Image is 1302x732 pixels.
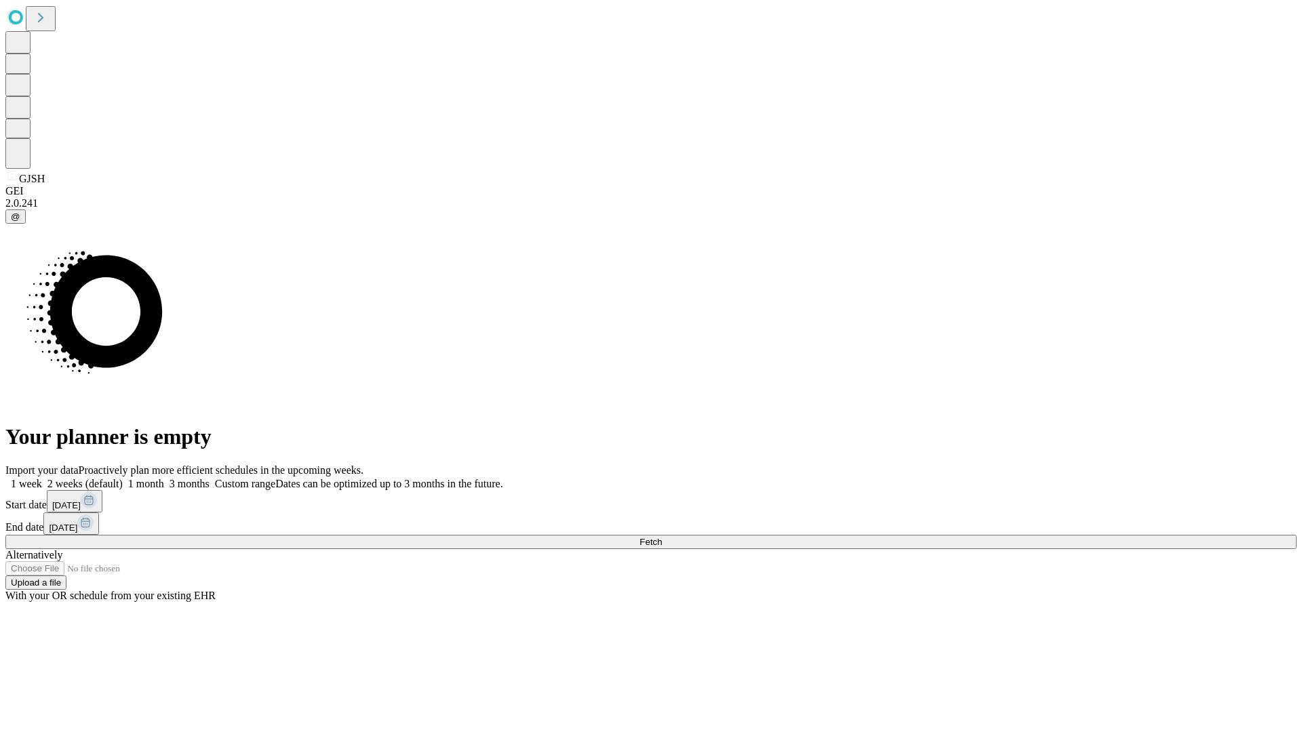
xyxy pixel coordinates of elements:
span: With your OR schedule from your existing EHR [5,590,216,601]
div: Start date [5,490,1297,512]
span: Fetch [639,537,662,547]
div: 2.0.241 [5,197,1297,209]
button: Upload a file [5,575,66,590]
span: [DATE] [52,500,81,510]
button: Fetch [5,535,1297,549]
span: Dates can be optimized up to 3 months in the future. [275,478,502,489]
span: 1 week [11,478,42,489]
span: Alternatively [5,549,62,561]
span: 3 months [170,478,210,489]
span: Custom range [215,478,275,489]
span: Import your data [5,464,79,476]
button: [DATE] [43,512,99,535]
span: [DATE] [49,523,77,533]
div: End date [5,512,1297,535]
span: 2 weeks (default) [47,478,123,489]
button: @ [5,209,26,224]
div: GEI [5,185,1297,197]
span: @ [11,211,20,222]
h1: Your planner is empty [5,424,1297,449]
span: GJSH [19,173,45,184]
button: [DATE] [47,490,102,512]
span: 1 month [128,478,164,489]
span: Proactively plan more efficient schedules in the upcoming weeks. [79,464,363,476]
